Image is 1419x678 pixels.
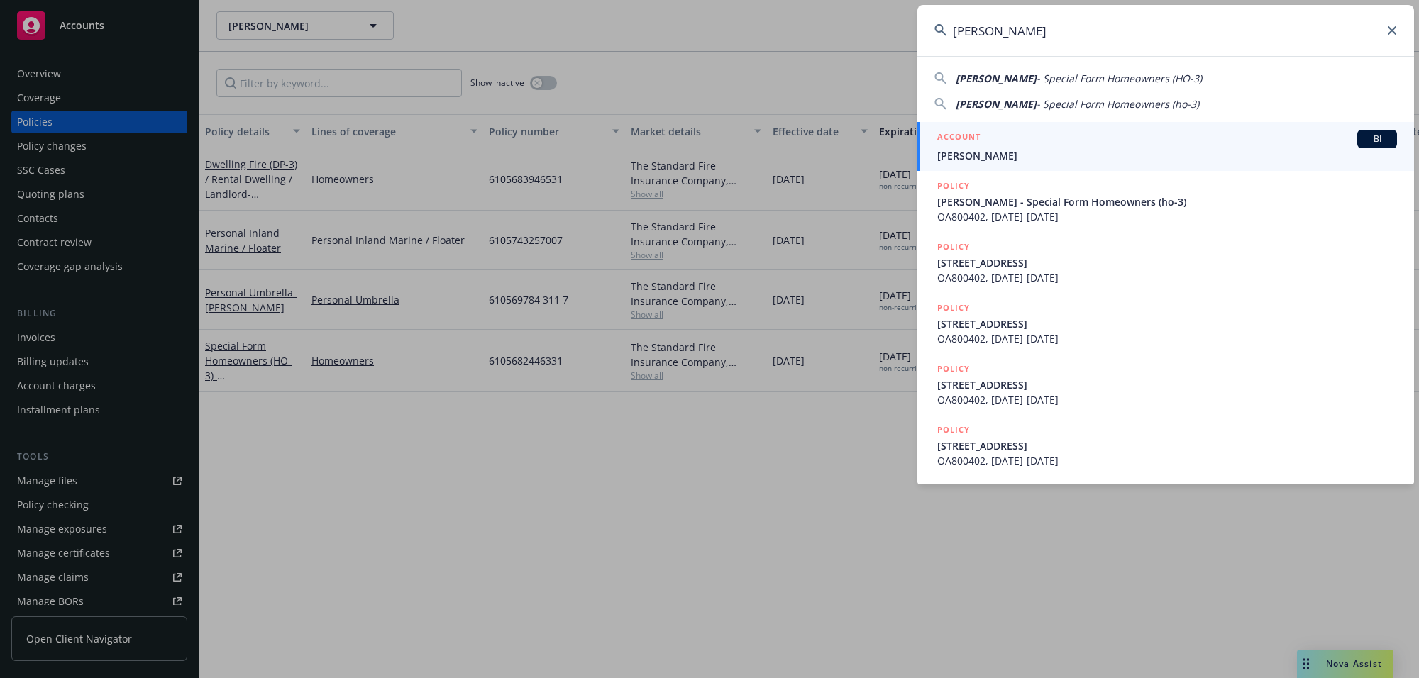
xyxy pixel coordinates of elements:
span: OA800402, [DATE]-[DATE] [937,209,1397,224]
span: [STREET_ADDRESS] [937,316,1397,331]
span: [PERSON_NAME] - Special Form Homeowners (ho-3) [937,194,1397,209]
input: Search... [917,5,1414,56]
a: ACCOUNTBI[PERSON_NAME] [917,122,1414,171]
span: [STREET_ADDRESS] [937,255,1397,270]
span: OA800402, [DATE]-[DATE] [937,453,1397,468]
h5: POLICY [937,362,970,376]
h5: POLICY [937,240,970,254]
a: POLICY[STREET_ADDRESS]OA800402, [DATE]-[DATE] [917,354,1414,415]
span: [PERSON_NAME] [956,97,1037,111]
h5: POLICY [937,179,970,193]
span: OA800402, [DATE]-[DATE] [937,270,1397,285]
span: [PERSON_NAME] [937,148,1397,163]
a: POLICY[STREET_ADDRESS]OA800402, [DATE]-[DATE] [917,293,1414,354]
span: - Special Form Homeowners (HO-3) [1037,72,1202,85]
span: OA800402, [DATE]-[DATE] [937,392,1397,407]
span: [PERSON_NAME] [956,72,1037,85]
a: POLICY[PERSON_NAME] - Special Form Homeowners (ho-3)OA800402, [DATE]-[DATE] [917,171,1414,232]
span: BI [1363,133,1391,145]
span: - Special Form Homeowners (ho-3) [1037,97,1199,111]
h5: POLICY [937,301,970,315]
h5: ACCOUNT [937,130,981,147]
a: POLICY[STREET_ADDRESS]OA800402, [DATE]-[DATE] [917,232,1414,293]
span: [STREET_ADDRESS] [937,377,1397,392]
span: [STREET_ADDRESS] [937,438,1397,453]
h5: POLICY [937,423,970,437]
span: OA800402, [DATE]-[DATE] [937,331,1397,346]
a: POLICY[STREET_ADDRESS]OA800402, [DATE]-[DATE] [917,415,1414,476]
